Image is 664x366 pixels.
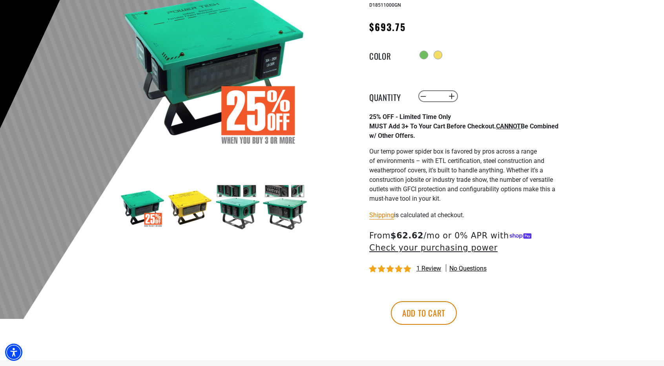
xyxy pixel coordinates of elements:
img: yellow [167,185,213,230]
legend: Color [369,50,409,60]
span: 5.00 stars [369,265,412,273]
span: CANNOT [496,123,521,130]
a: Shipping [369,211,394,219]
span: No questions [449,264,487,273]
img: green [215,185,260,230]
label: Quantity [369,91,409,101]
img: green [262,185,308,230]
div: Page 1 [369,112,562,203]
strong: MUST Add 3+ To Your Cart Before Checkout. Be Combined w/ Other Offers. [369,123,558,139]
div: is calculated at checkout. [369,210,562,220]
strong: 25% OFF - Limited Time Only [369,113,451,121]
span: Our temp power spider box is favored by pros across a range of environments – with ETL certificat... [369,148,555,202]
span: $693.75 [369,20,406,34]
div: Accessibility Menu [5,344,22,361]
span: 1 review [416,265,441,272]
span: D18511000GN [369,2,401,8]
button: Add to cart [391,301,457,325]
